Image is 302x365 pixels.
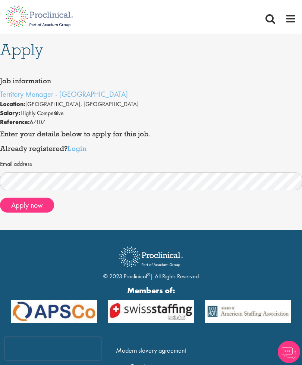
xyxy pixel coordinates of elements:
[6,300,103,323] img: APSCo
[67,144,86,153] a: Login
[116,346,186,355] a: Modern slavery agreement
[114,241,188,272] img: Proclinical Recruitment
[199,300,296,323] img: APSCo
[278,341,300,363] img: Chatbot
[11,285,291,296] strong: Members of:
[147,272,150,278] sup: ®
[5,337,101,360] iframe: reCAPTCHA
[103,300,199,323] img: APSCo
